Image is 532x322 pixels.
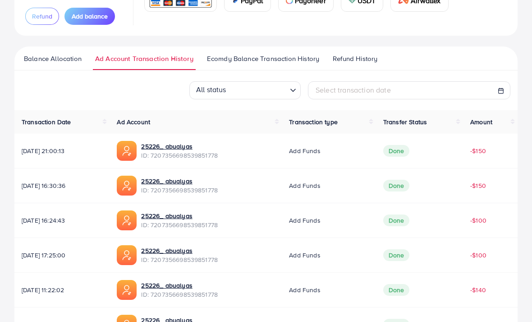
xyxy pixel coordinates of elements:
[229,83,286,97] input: Search for option
[117,245,137,265] img: ic-ads-acc.e4c84228.svg
[25,8,59,25] button: Refund
[383,117,427,126] span: Transfer Status
[470,181,486,190] span: -$150
[494,281,525,315] iframe: Chat
[141,246,218,255] a: 25226_ abualyas
[316,85,391,95] span: Select transaction date
[194,82,228,97] span: All status
[117,117,150,126] span: Ad Account
[117,176,137,196] img: ic-ads-acc.e4c84228.svg
[189,81,301,99] div: Search for option
[141,177,218,186] a: 25226_ abualyas
[117,280,137,300] img: ic-ads-acc.e4c84228.svg
[470,216,486,225] span: -$100
[289,285,320,294] span: Add funds
[22,181,102,190] span: [DATE] 16:30:36
[22,285,102,294] span: [DATE] 11:22:02
[141,142,218,151] a: 25226_ abualyas
[24,54,82,64] span: Balance Allocation
[141,186,218,195] span: ID: 7207356698539851778
[141,255,218,264] span: ID: 7207356698539851778
[470,285,486,294] span: -$140
[95,54,193,64] span: Ad Account Transaction History
[207,54,319,64] span: Ecomdy Balance Transaction History
[289,146,320,155] span: Add funds
[32,12,52,21] span: Refund
[141,220,218,229] span: ID: 7207356698539851778
[289,117,338,126] span: Transaction type
[289,216,320,225] span: Add funds
[383,215,410,226] span: Done
[470,117,492,126] span: Amount
[117,210,137,230] img: ic-ads-acc.e4c84228.svg
[64,8,115,25] button: Add balance
[470,146,486,155] span: -$150
[141,290,218,299] span: ID: 7207356698539851778
[383,145,410,157] span: Done
[141,281,218,290] a: 25226_ abualyas
[470,251,486,260] span: -$100
[289,181,320,190] span: Add funds
[22,251,102,260] span: [DATE] 17:25:00
[289,251,320,260] span: Add funds
[22,216,102,225] span: [DATE] 16:24:43
[383,249,410,261] span: Done
[383,284,410,296] span: Done
[333,54,377,64] span: Refund History
[72,12,108,21] span: Add balance
[383,180,410,191] span: Done
[141,151,218,160] span: ID: 7207356698539851778
[22,146,102,155] span: [DATE] 21:00:13
[22,117,71,126] span: Transaction Date
[117,141,137,161] img: ic-ads-acc.e4c84228.svg
[141,211,218,220] a: 25226_ abualyas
